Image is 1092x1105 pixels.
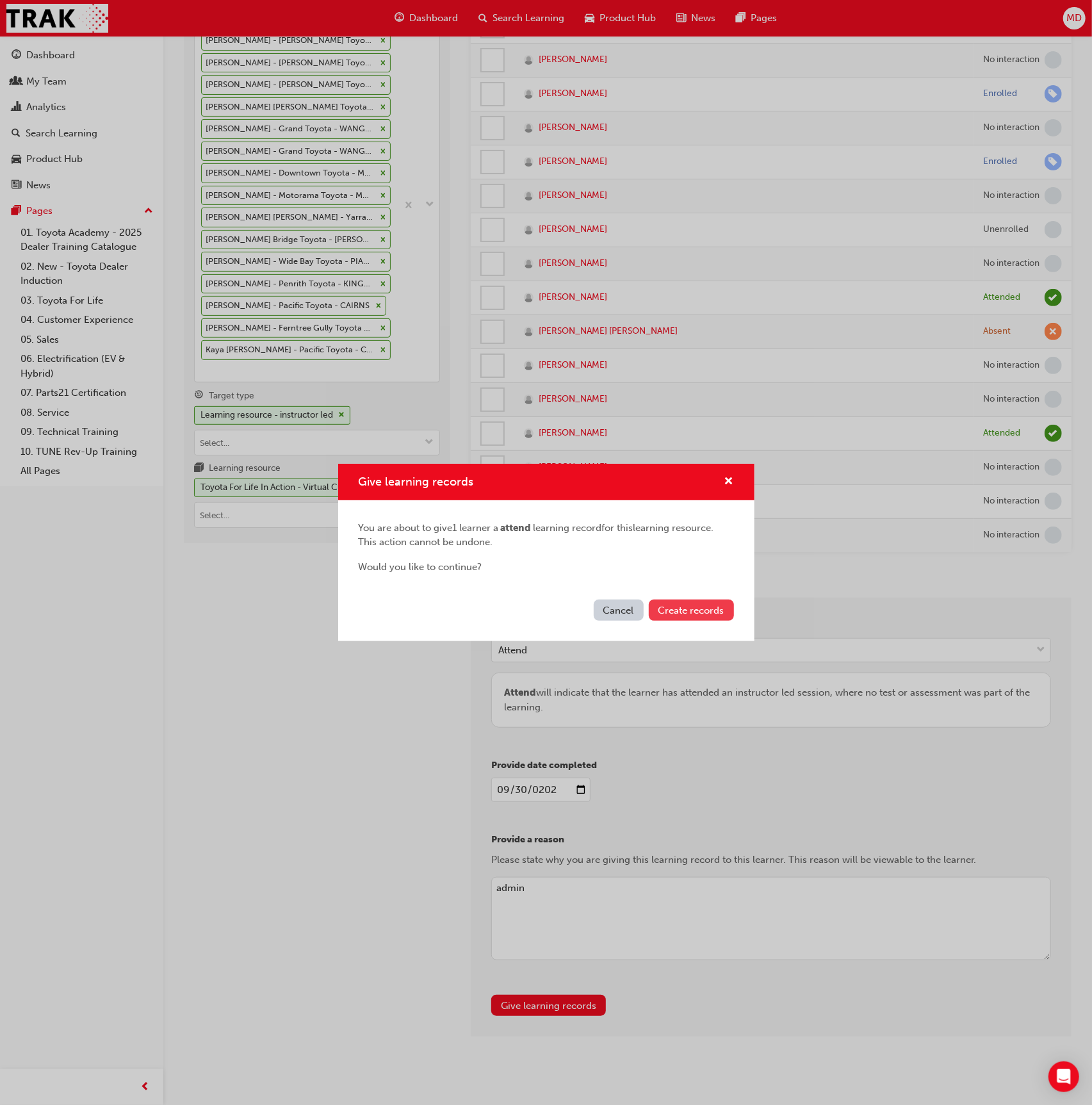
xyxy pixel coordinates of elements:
[1048,1061,1079,1092] div: Open Intercom Messenger
[338,464,754,641] div: Give learning records
[499,522,534,534] span: attend
[724,477,734,488] span: cross-icon
[649,600,734,621] button: Create records
[658,605,724,616] span: Create records
[359,560,734,575] div: Would you like to continue?
[724,474,734,490] button: cross-icon
[359,521,734,550] div: You are about to give 1 learner a learning record for this learning resource . This action cannot...
[594,600,644,621] button: Cancel
[359,475,474,489] span: Give learning records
